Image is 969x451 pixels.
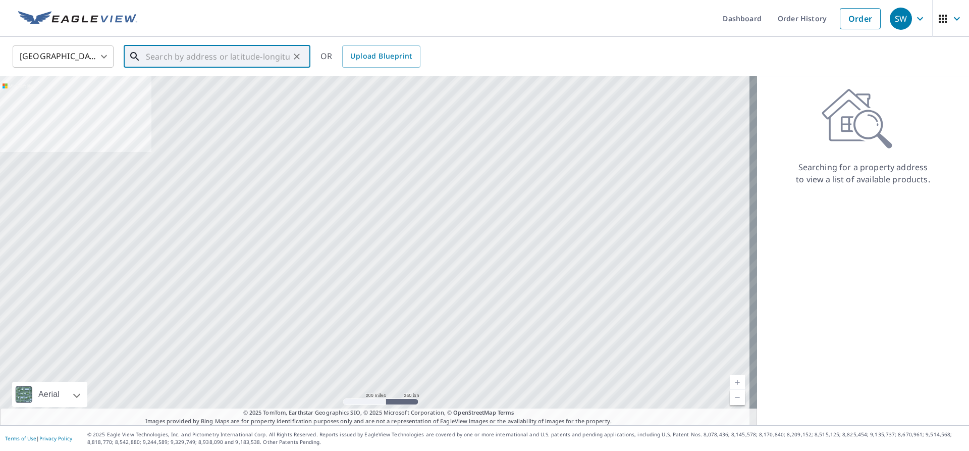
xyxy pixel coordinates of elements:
div: Aerial [35,382,63,407]
div: [GEOGRAPHIC_DATA] [13,42,114,71]
a: Upload Blueprint [342,45,420,68]
a: Order [840,8,881,29]
div: Aerial [12,382,87,407]
p: Searching for a property address to view a list of available products. [795,161,931,185]
span: © 2025 TomTom, Earthstar Geographics SIO, © 2025 Microsoft Corporation, © [243,409,514,417]
button: Clear [290,49,304,64]
div: SW [890,8,912,30]
p: | [5,435,72,441]
input: Search by address or latitude-longitude [146,42,290,71]
a: Current Level 5, Zoom In [730,375,745,390]
img: EV Logo [18,11,137,26]
a: Current Level 5, Zoom Out [730,390,745,405]
a: Privacy Policy [39,435,72,442]
a: Terms of Use [5,435,36,442]
div: OR [320,45,420,68]
a: OpenStreetMap [453,409,496,416]
a: Terms [498,409,514,416]
span: Upload Blueprint [350,50,412,63]
p: © 2025 Eagle View Technologies, Inc. and Pictometry International Corp. All Rights Reserved. Repo... [87,431,964,446]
